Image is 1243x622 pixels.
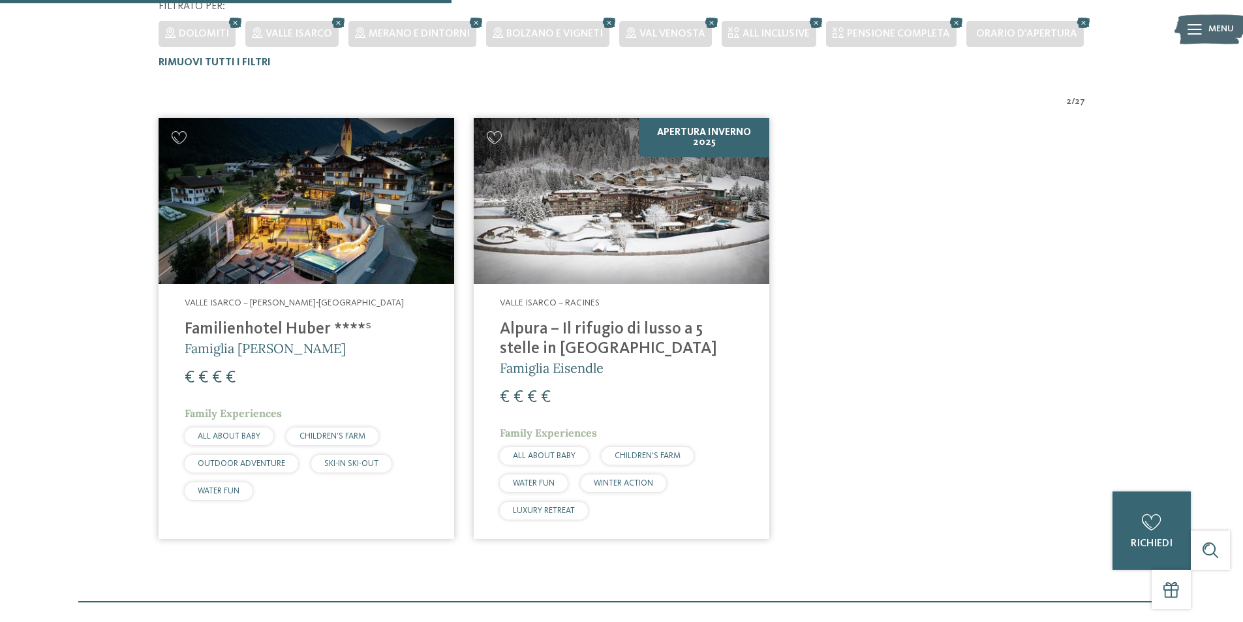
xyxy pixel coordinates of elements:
[159,57,271,68] span: Rimuovi tutti i filtri
[506,29,603,39] span: Bolzano e vigneti
[185,298,404,307] span: Valle Isarco – [PERSON_NAME]-[GEOGRAPHIC_DATA]
[500,298,600,307] span: Valle Isarco – Racines
[615,452,681,460] span: CHILDREN’S FARM
[500,426,597,439] span: Family Experiences
[324,459,378,468] span: SKI-IN SKI-OUT
[299,432,365,441] span: CHILDREN’S FARM
[1071,95,1075,108] span: /
[159,118,454,285] img: Cercate un hotel per famiglie? Qui troverete solo i migliori!
[179,29,229,39] span: Dolomiti
[541,389,551,406] span: €
[212,369,222,386] span: €
[185,369,194,386] span: €
[639,29,705,39] span: Val Venosta
[1131,538,1173,549] span: richiedi
[514,389,523,406] span: €
[513,479,555,488] span: WATER FUN
[513,506,575,515] span: LUXURY RETREAT
[500,389,510,406] span: €
[474,118,769,285] img: Cercate un hotel per famiglie? Qui troverete solo i migliori!
[1113,491,1191,570] a: richiedi
[185,320,428,339] h4: Familienhotel Huber ****ˢ
[226,369,236,386] span: €
[266,29,332,39] span: Valle Isarco
[1067,95,1071,108] span: 2
[198,432,260,441] span: ALL ABOUT BABY
[513,452,575,460] span: ALL ABOUT BABY
[500,320,743,359] h4: Alpura – Il rifugio di lusso a 5 stelle in [GEOGRAPHIC_DATA]
[198,459,285,468] span: OUTDOOR ADVENTURE
[185,340,346,356] span: Famiglia [PERSON_NAME]
[198,487,239,495] span: WATER FUN
[369,29,470,39] span: Merano e dintorni
[594,479,653,488] span: WINTER ACTION
[159,118,454,539] a: Cercate un hotel per famiglie? Qui troverete solo i migliori! Valle Isarco – [PERSON_NAME]-[GEOGR...
[527,389,537,406] span: €
[198,369,208,386] span: €
[185,407,282,420] span: Family Experiences
[743,29,810,39] span: All inclusive
[847,29,950,39] span: Pensione completa
[1075,95,1085,108] span: 27
[976,29,1077,39] span: Orario d'apertura
[159,1,225,12] span: Filtrato per:
[500,360,604,376] span: Famiglia Eisendle
[474,118,769,539] a: Cercate un hotel per famiglie? Qui troverete solo i migliori! Apertura inverno 2025 Valle Isarco ...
